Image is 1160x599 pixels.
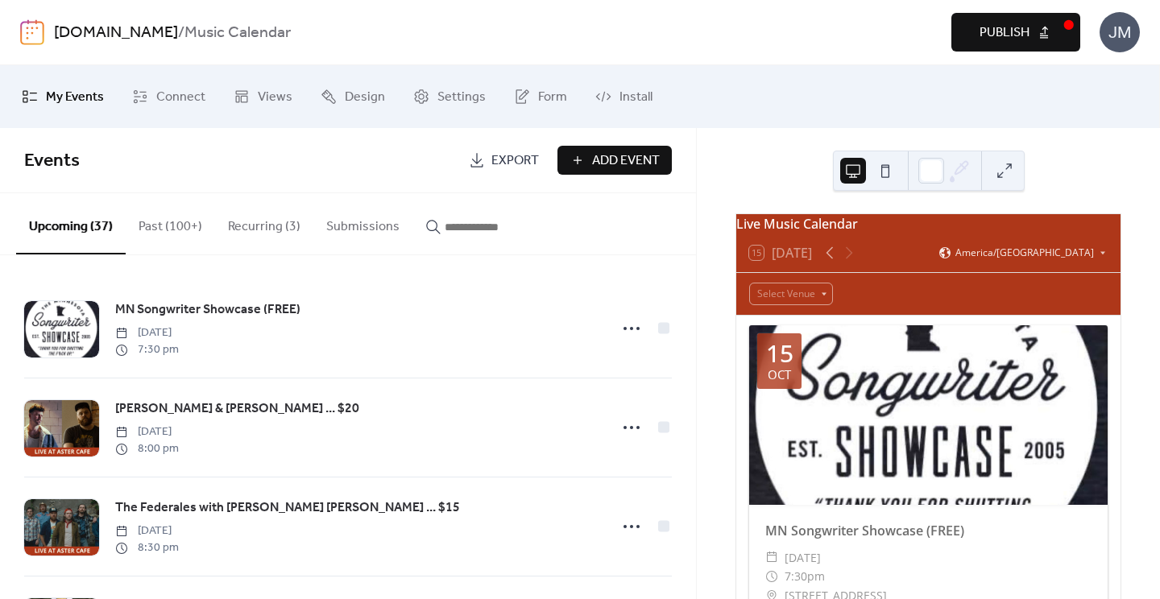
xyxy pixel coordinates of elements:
span: Export [491,151,539,171]
span: [DATE] [785,548,821,568]
img: logo [20,19,44,45]
span: 8:00 pm [115,440,179,457]
span: The Federales with [PERSON_NAME] [PERSON_NAME] ... $15 [115,498,460,518]
span: Views [258,85,292,110]
button: Add Event [557,146,672,175]
a: Design [309,72,397,122]
span: Events [24,143,80,179]
b: Music Calendar [184,18,291,48]
span: [PERSON_NAME] & [PERSON_NAME] ... $20 [115,399,359,419]
div: JM [1100,12,1140,52]
span: 8:30 pm [115,539,179,556]
div: ​ [765,548,778,568]
span: 7:30 pm [115,341,179,358]
span: 7:30pm [785,567,825,586]
a: [PERSON_NAME] & [PERSON_NAME] ... $20 [115,399,359,419]
b: / [178,18,184,48]
span: America/[GEOGRAPHIC_DATA] [955,248,1094,258]
a: Install [583,72,665,122]
span: [DATE] [115,423,179,440]
a: MN Songwriter Showcase (FREE) [765,522,964,539]
span: Form [538,85,567,110]
button: Recurring (3) [215,193,313,253]
a: My Events [10,72,116,122]
button: Publish [951,13,1080,52]
a: Views [222,72,304,122]
span: [DATE] [115,523,179,539]
span: Design [345,85,385,110]
a: Connect [120,72,217,122]
a: Form [502,72,579,122]
div: ​ [765,567,778,586]
span: Add Event [592,151,660,171]
span: Publish [980,23,1029,43]
button: Upcoming (37) [16,193,126,254]
a: [DOMAIN_NAME] [54,18,178,48]
div: Oct [768,369,791,381]
button: Past (100+) [126,193,215,253]
a: The Federales with [PERSON_NAME] [PERSON_NAME] ... $15 [115,498,460,518]
a: Settings [401,72,498,122]
span: Settings [437,85,486,110]
span: Connect [156,85,205,110]
a: MN Songwriter Showcase (FREE) [115,299,300,320]
span: [DATE] [115,324,179,341]
span: Install [619,85,652,110]
div: Live Music Calendar [736,214,1121,233]
button: Submissions [313,193,412,253]
span: My Events [46,85,104,110]
div: 15 [766,341,793,366]
a: Export [457,146,551,175]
